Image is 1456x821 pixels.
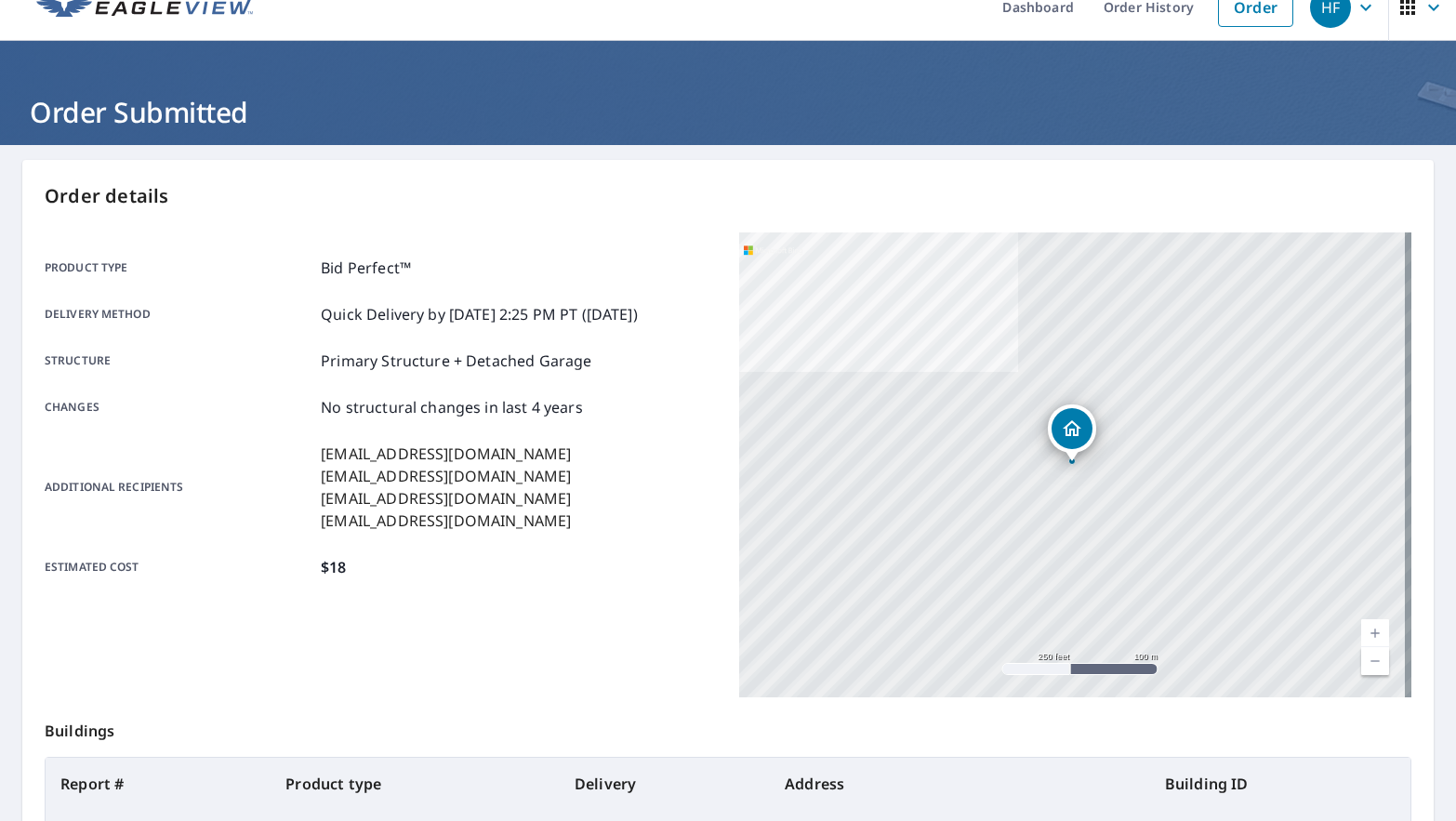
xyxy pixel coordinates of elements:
p: Primary Structure + Detached Garage [321,350,591,372]
a: Current Level 17, Zoom Out [1361,647,1389,675]
th: Report # [46,758,271,810]
th: Building ID [1150,758,1410,810]
p: [EMAIL_ADDRESS][DOMAIN_NAME] [321,510,571,532]
a: Current Level 17, Zoom In [1361,619,1389,647]
p: No structural changes in last 4 years [321,396,583,418]
p: [EMAIL_ADDRESS][DOMAIN_NAME] [321,465,571,487]
p: Buildings [45,697,1411,757]
p: Additional recipients [45,443,313,532]
th: Address [770,758,1150,810]
p: $18 [321,556,346,578]
h1: Order Submitted [22,93,1434,131]
p: Order details [45,182,1411,210]
p: [EMAIL_ADDRESS][DOMAIN_NAME] [321,487,571,510]
th: Product type [271,758,560,810]
th: Delivery [560,758,770,810]
p: Quick Delivery by [DATE] 2:25 PM PT ([DATE]) [321,303,638,325]
p: Structure [45,350,313,372]
p: Delivery method [45,303,313,325]
p: Bid Perfect™ [321,257,411,279]
p: Product type [45,257,313,279]
p: [EMAIL_ADDRESS][DOMAIN_NAME] [321,443,571,465]
p: Estimated cost [45,556,313,578]
div: Dropped pin, building 1, Residential property, 131 SW 62nd Ave Plantation, FL 33317 [1048,404,1096,462]
p: Changes [45,396,313,418]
